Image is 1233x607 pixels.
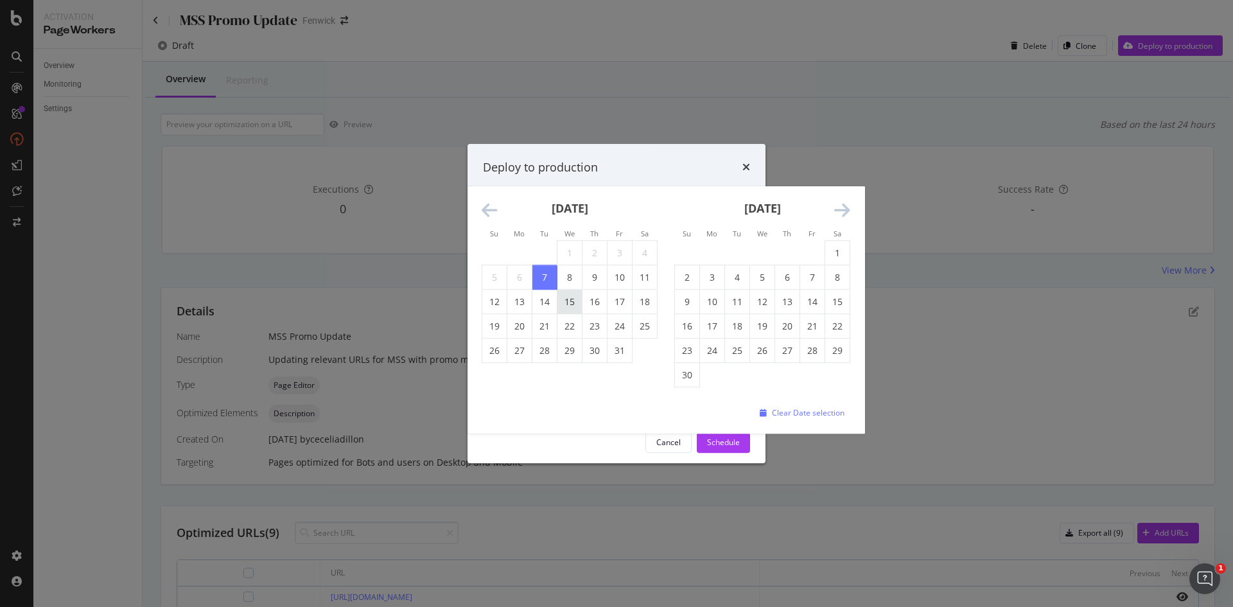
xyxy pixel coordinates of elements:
td: Monday, October 13, 2025 [507,290,532,314]
td: Not available. Wednesday, October 1, 2025 [557,241,582,265]
div: Move backward to switch to the previous month. [482,202,498,220]
td: Wednesday, November 19, 2025 [750,314,775,339]
td: Saturday, November 29, 2025 [825,339,850,363]
td: Thursday, November 13, 2025 [775,290,800,314]
button: Cancel [645,432,692,453]
div: Cancel [656,437,681,448]
strong: [DATE] [744,200,781,216]
div: times [742,159,750,176]
td: Thursday, November 20, 2025 [775,314,800,339]
small: Sa [641,229,649,238]
td: Thursday, November 6, 2025 [775,265,800,290]
td: Friday, October 17, 2025 [608,290,633,314]
td: Saturday, November 1, 2025 [825,241,850,265]
td: Tuesday, November 25, 2025 [725,339,750,363]
td: Not available. Thursday, October 2, 2025 [582,241,608,265]
td: Thursday, October 9, 2025 [582,265,608,290]
td: Saturday, November 8, 2025 [825,265,850,290]
td: Saturday, November 22, 2025 [825,314,850,339]
td: Monday, November 10, 2025 [700,290,725,314]
div: Clear Date selection [772,407,844,418]
small: Fr [616,229,623,238]
td: Sunday, November 16, 2025 [675,314,700,339]
td: Wednesday, October 29, 2025 [557,339,582,363]
span: 1 [1216,563,1226,574]
td: Sunday, October 26, 2025 [482,339,507,363]
td: Wednesday, November 12, 2025 [750,290,775,314]
td: Thursday, November 27, 2025 [775,339,800,363]
button: Clear Date selection [755,403,844,423]
small: Sa [834,229,841,238]
td: Saturday, October 25, 2025 [633,314,658,339]
td: Sunday, November 2, 2025 [675,265,700,290]
td: Saturday, November 15, 2025 [825,290,850,314]
td: Friday, October 31, 2025 [608,339,633,363]
td: Not available. Friday, October 3, 2025 [608,241,633,265]
td: Not available. Monday, October 6, 2025 [507,265,532,290]
td: Thursday, October 16, 2025 [582,290,608,314]
div: modal [468,144,765,464]
td: Not available. Sunday, October 5, 2025 [482,265,507,290]
td: Monday, October 27, 2025 [507,339,532,363]
td: Sunday, October 12, 2025 [482,290,507,314]
small: Su [490,229,498,238]
div: Deploy to production [483,159,598,176]
iframe: Intercom live chat [1189,563,1220,594]
td: Tuesday, November 11, 2025 [725,290,750,314]
td: Thursday, October 23, 2025 [582,314,608,339]
td: Wednesday, October 8, 2025 [557,265,582,290]
small: Tu [733,229,741,238]
td: Friday, November 14, 2025 [800,290,825,314]
td: Friday, October 10, 2025 [608,265,633,290]
td: Not available. Saturday, October 4, 2025 [633,241,658,265]
small: Th [590,229,599,238]
td: Tuesday, November 18, 2025 [725,314,750,339]
td: Wednesday, October 15, 2025 [557,290,582,314]
div: Calendar [468,186,864,403]
small: Su [683,229,691,238]
td: Selected. Tuesday, October 7, 2025 [532,265,557,290]
small: We [757,229,767,238]
td: Friday, November 28, 2025 [800,339,825,363]
td: Tuesday, October 21, 2025 [532,314,557,339]
td: Tuesday, October 14, 2025 [532,290,557,314]
td: Saturday, October 18, 2025 [633,290,658,314]
td: Sunday, November 30, 2025 [675,363,700,387]
td: Wednesday, November 26, 2025 [750,339,775,363]
td: Sunday, November 23, 2025 [675,339,700,363]
td: Friday, October 24, 2025 [608,314,633,339]
small: Mo [706,229,717,238]
td: Monday, October 20, 2025 [507,314,532,339]
td: Friday, November 21, 2025 [800,314,825,339]
div: Move forward to switch to the next month. [834,202,850,220]
small: Fr [809,229,816,238]
td: Sunday, November 9, 2025 [675,290,700,314]
td: Tuesday, November 4, 2025 [725,265,750,290]
button: Schedule [697,432,750,453]
small: Mo [514,229,525,238]
td: Tuesday, October 28, 2025 [532,339,557,363]
td: Wednesday, November 5, 2025 [750,265,775,290]
td: Monday, November 17, 2025 [700,314,725,339]
td: Sunday, October 19, 2025 [482,314,507,339]
small: We [564,229,575,238]
div: Schedule [707,437,740,448]
small: Tu [540,229,548,238]
strong: [DATE] [552,200,588,216]
td: Wednesday, October 22, 2025 [557,314,582,339]
td: Saturday, October 11, 2025 [633,265,658,290]
td: Monday, November 3, 2025 [700,265,725,290]
small: Th [783,229,791,238]
td: Thursday, October 30, 2025 [582,339,608,363]
td: Monday, November 24, 2025 [700,339,725,363]
td: Friday, November 7, 2025 [800,265,825,290]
